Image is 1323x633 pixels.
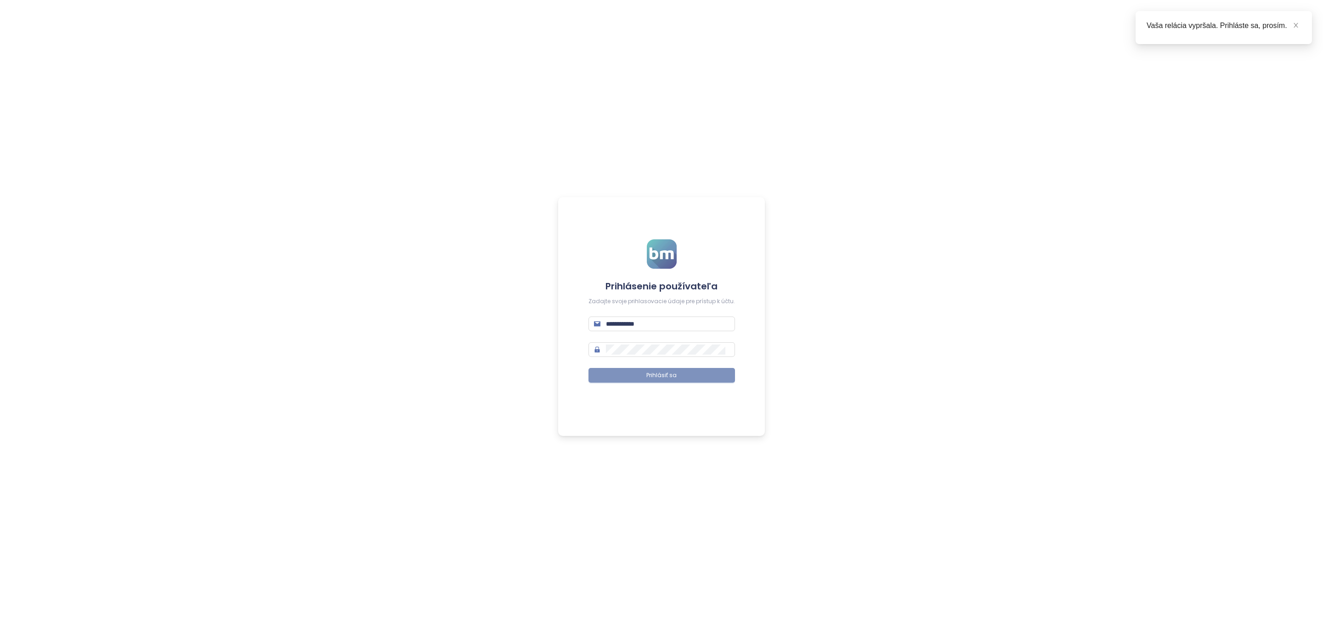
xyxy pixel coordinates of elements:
[646,371,677,380] span: Prihlásiť sa
[1293,22,1299,28] span: close
[588,368,735,383] button: Prihlásiť sa
[647,239,677,269] img: logo
[588,280,735,293] h4: Prihlásenie používateľa
[594,321,600,327] span: mail
[1147,20,1301,31] div: Vaša relácia vypršala. Prihláste sa, prosím.
[588,297,735,306] div: Zadajte svoje prihlasovacie údaje pre prístup k účtu.
[594,346,600,353] span: lock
